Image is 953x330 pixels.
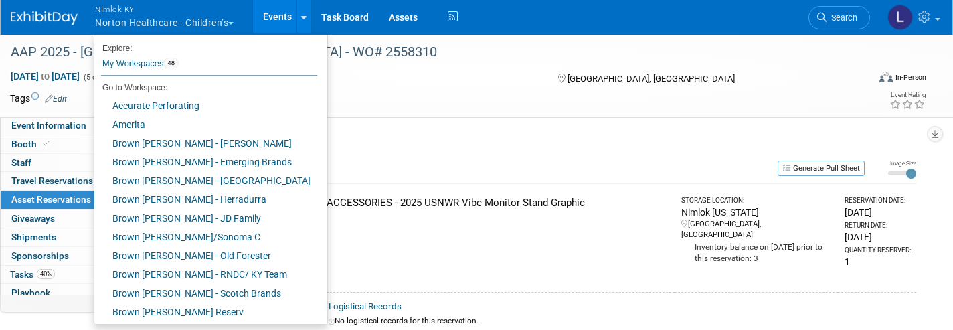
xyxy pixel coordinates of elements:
[39,71,52,82] span: to
[1,266,140,284] a: Tasks40%
[94,284,317,303] a: Brown [PERSON_NAME] - Scotch Brands
[10,269,55,280] span: Tasks
[11,120,86,131] span: Event Information
[681,205,833,219] div: Nimlok [US_STATE]
[94,79,317,96] li: Go to Workspace:
[94,303,317,321] a: Brown [PERSON_NAME] Reserv
[845,205,911,219] div: [DATE]
[94,265,317,284] a: Brown [PERSON_NAME] - RNDC/ KY Team
[94,190,317,209] a: Brown [PERSON_NAME] - Herradurra
[11,157,31,168] span: Staff
[808,6,870,29] a: Search
[37,269,55,279] span: 40%
[889,92,926,98] div: Event Rating
[10,70,80,82] span: [DATE] [DATE]
[94,153,317,171] a: Brown [PERSON_NAME] - Emerging Brands
[1,154,140,172] a: Staff
[90,295,113,312] td: Personalize Event Tab Strip
[681,196,833,205] div: Storage Location:
[10,92,67,105] td: Tags
[778,161,865,176] button: Generate Pull Sheet
[95,2,234,16] span: Nimlok KY
[845,221,911,230] div: Return Date:
[101,52,317,75] a: My Workspaces48
[82,73,110,82] span: (5 days)
[11,139,52,149] span: Booth
[790,70,926,90] div: Event Format
[94,228,317,246] a: Brown [PERSON_NAME]/Sonoma C
[1,247,140,265] a: Sponsorships
[1,284,140,302] a: Playbook
[11,11,78,25] img: ExhibitDay
[45,94,67,104] a: Edit
[11,287,50,298] span: Playbook
[827,13,857,23] span: Search
[94,40,317,52] li: Explore:
[879,72,893,82] img: Format-Inperson.png
[845,196,911,205] div: Reservation Date:
[6,40,848,64] div: AAP 2025 - [GEOGRAPHIC_DATA], [GEOGRAPHIC_DATA] - WO# 2558310
[94,246,317,265] a: Brown [PERSON_NAME] - Old Forester
[94,134,317,153] a: Brown [PERSON_NAME] - [PERSON_NAME]
[681,219,833,240] div: [GEOGRAPHIC_DATA], [GEOGRAPHIC_DATA]
[568,74,735,84] span: [GEOGRAPHIC_DATA], [GEOGRAPHIC_DATA]
[94,115,317,134] a: Amerita
[1,228,140,246] a: Shipments
[11,213,55,224] span: Giveaways
[1,210,140,228] a: Giveaways
[94,209,317,228] a: Brown [PERSON_NAME] - JD Family
[94,171,317,190] a: Brown [PERSON_NAME] - [GEOGRAPHIC_DATA]
[681,240,833,264] div: Inventory balance on [DATE] prior to this reservation: 3
[845,255,911,268] div: 1
[11,175,93,186] span: Travel Reservations
[43,140,50,147] i: Booth reservation complete
[1,135,140,153] a: Booth
[11,232,56,242] span: Shipments
[163,58,179,68] span: 48
[887,5,913,30] img: Luc Schaefer
[845,246,911,255] div: Quantity Reserved:
[1,191,140,209] a: Asset Reservations13
[94,96,317,115] a: Accurate Perforating
[888,159,916,167] div: Image Size
[329,301,402,311] a: Logistical Records
[1,116,140,135] a: Event Information
[895,72,926,82] div: In-Person
[11,194,108,205] span: Asset Reservations
[327,196,669,210] div: ACCESSORIES - 2025 USNWR Vibe Monitor Stand Graphic
[329,315,911,327] div: No logistical records for this reservation.
[11,250,69,261] span: Sponsorships
[845,230,911,244] div: [DATE]
[1,172,140,190] a: Travel Reservations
